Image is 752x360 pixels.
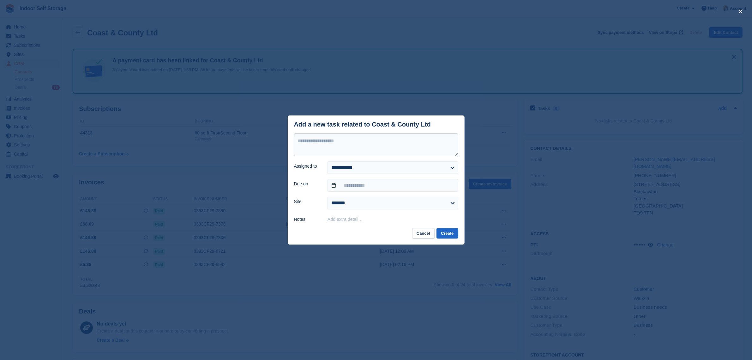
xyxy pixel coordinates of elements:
[294,181,320,187] label: Due on
[328,217,363,222] button: Add extra detail…
[412,228,435,239] button: Cancel
[294,216,320,223] label: Notes
[736,6,746,16] button: close
[436,228,458,239] button: Create
[294,198,320,205] label: Site
[294,121,431,128] div: Add a new task related to Coast & County Ltd
[294,163,320,170] label: Assigned to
